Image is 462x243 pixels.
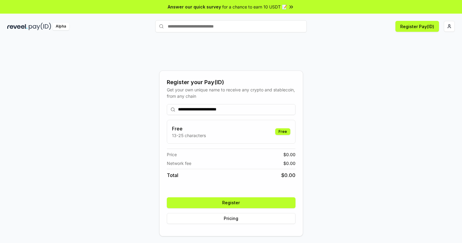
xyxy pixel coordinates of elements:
[52,23,69,30] div: Alpha
[395,21,439,32] button: Register Pay(ID)
[275,128,290,135] div: Free
[281,172,295,179] span: $ 0.00
[283,160,295,166] span: $ 0.00
[7,23,28,30] img: reveel_dark
[167,172,178,179] span: Total
[167,213,295,224] button: Pricing
[222,4,287,10] span: for a chance to earn 10 USDT 📝
[167,78,295,87] div: Register your Pay(ID)
[29,23,51,30] img: pay_id
[172,132,206,139] p: 13-25 characters
[283,151,295,158] span: $ 0.00
[172,125,206,132] h3: Free
[167,197,295,208] button: Register
[168,4,221,10] span: Answer our quick survey
[167,160,191,166] span: Network fee
[167,151,177,158] span: Price
[167,87,295,99] div: Get your own unique name to receive any crypto and stablecoin, from any chain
